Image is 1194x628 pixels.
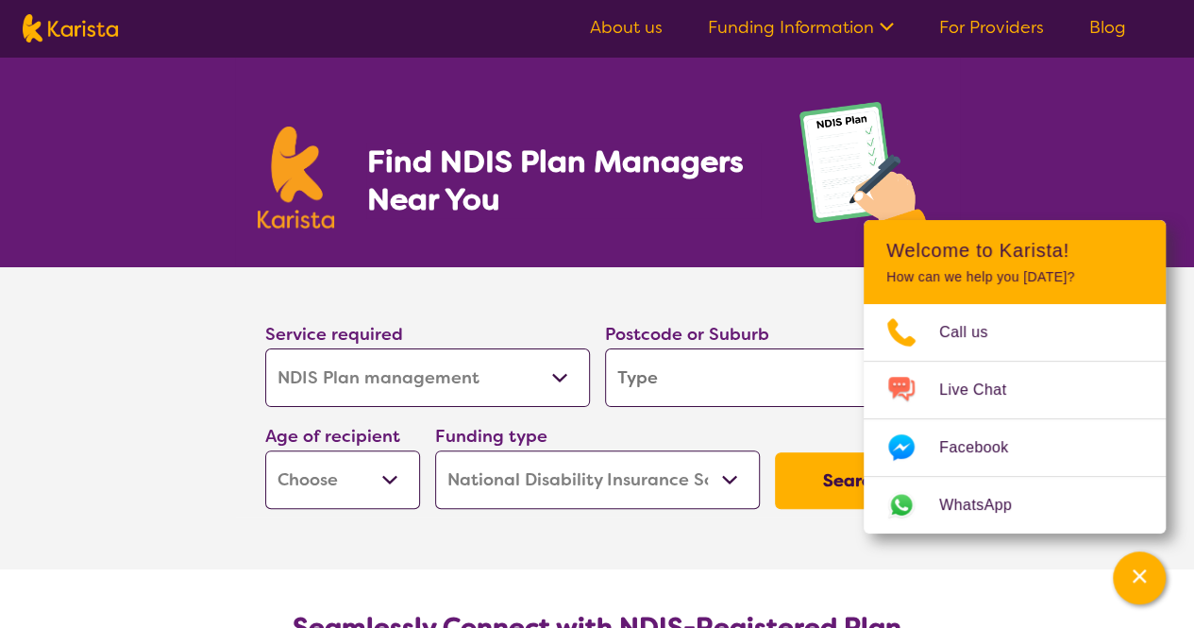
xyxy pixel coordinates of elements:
[939,16,1044,39] a: For Providers
[23,14,118,42] img: Karista logo
[799,102,937,267] img: plan-management
[258,127,335,229] img: Karista logo
[939,376,1029,404] span: Live Chat
[939,433,1031,462] span: Facebook
[939,318,1011,347] span: Call us
[864,304,1166,534] ul: Choose channel
[605,348,930,407] input: Type
[1089,16,1126,39] a: Blog
[708,16,894,39] a: Funding Information
[939,491,1034,519] span: WhatsApp
[265,323,403,346] label: Service required
[1113,552,1166,604] button: Channel Menu
[864,220,1166,534] div: Channel Menu
[886,269,1143,285] p: How can we help you [DATE]?
[605,323,769,346] label: Postcode or Suburb
[590,16,663,39] a: About us
[265,425,400,448] label: Age of recipient
[775,452,930,509] button: Search
[886,239,1143,262] h2: Welcome to Karista!
[435,425,547,448] label: Funding type
[864,477,1166,534] a: Web link opens in a new tab.
[366,143,761,218] h1: Find NDIS Plan Managers Near You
